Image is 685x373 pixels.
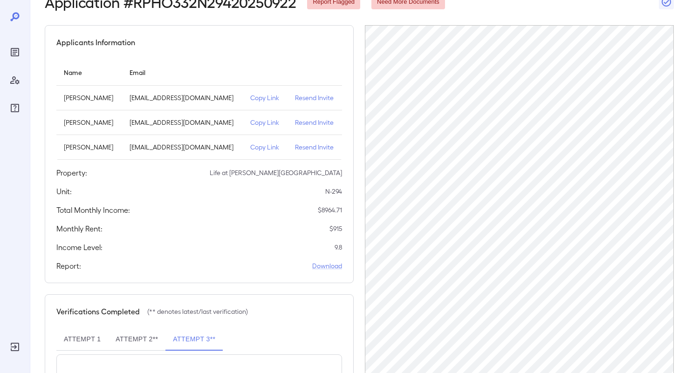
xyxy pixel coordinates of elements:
div: Reports [7,45,22,60]
button: Attempt 3** [165,328,223,351]
p: [EMAIL_ADDRESS][DOMAIN_NAME] [130,142,236,152]
div: Log Out [7,339,22,354]
p: $ 8964.71 [318,205,342,215]
h5: Total Monthly Income: [56,204,130,216]
p: [EMAIL_ADDRESS][DOMAIN_NAME] [130,93,236,102]
p: 9.8 [335,243,342,252]
h5: Monthly Rent: [56,223,103,234]
h5: Verifications Completed [56,306,140,317]
p: Resend Invite [295,93,335,102]
p: Copy Link [250,93,280,102]
h5: Applicants Information [56,37,135,48]
h5: Property: [56,167,87,178]
h5: Income Level: [56,242,103,253]
a: Download [312,261,342,271]
button: Attempt 2** [108,328,165,351]
p: [PERSON_NAME] [64,118,115,127]
table: simple table [56,59,342,160]
p: [PERSON_NAME] [64,142,115,152]
h5: Unit: [56,186,72,197]
div: FAQ [7,101,22,115]
p: Copy Link [250,142,280,152]
p: [EMAIL_ADDRESS][DOMAIN_NAME] [130,118,236,127]
p: [PERSON_NAME] [64,93,115,102]
h5: Report: [56,260,81,271]
div: Manage Users [7,73,22,88]
th: Email [122,59,243,86]
th: Name [56,59,122,86]
p: Copy Link [250,118,280,127]
button: Attempt 1 [56,328,108,351]
p: Resend Invite [295,142,335,152]
p: $ 915 [329,224,342,233]
p: Life at [PERSON_NAME][GEOGRAPHIC_DATA] [210,168,342,177]
p: Resend Invite [295,118,335,127]
p: (** denotes latest/last verification) [147,307,248,316]
p: N-294 [325,187,342,196]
